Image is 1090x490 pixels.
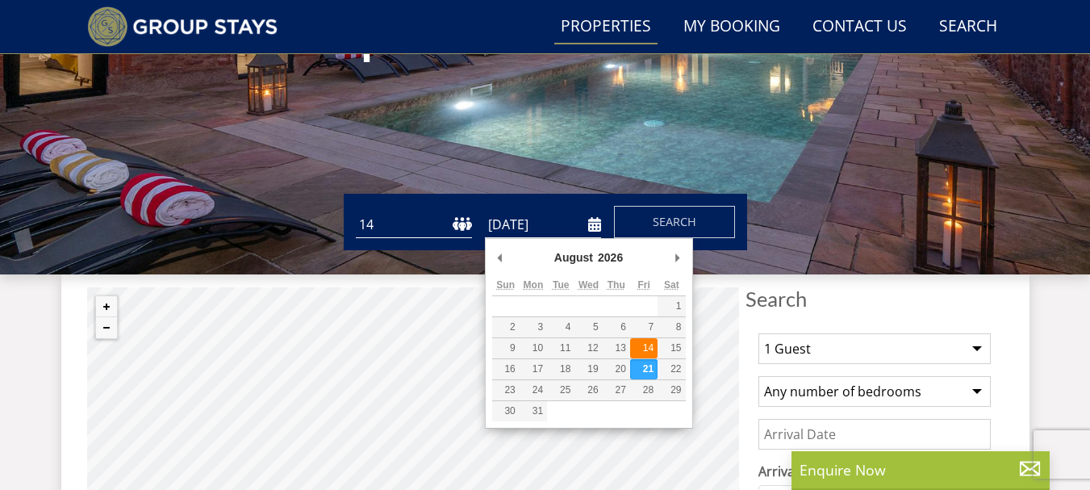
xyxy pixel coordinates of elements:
abbr: Wednesday [578,279,599,291]
button: 27 [603,380,630,400]
button: 28 [630,380,658,400]
button: Next Month [670,245,686,270]
button: 15 [658,338,685,358]
abbr: Sunday [496,279,515,291]
button: 23 [492,380,520,400]
button: 26 [574,380,602,400]
button: 31 [520,401,547,421]
abbr: Monday [524,279,544,291]
button: 29 [658,380,685,400]
abbr: Tuesday [553,279,569,291]
div: 2026 [595,245,625,270]
span: Search [653,214,696,229]
div: August [552,245,595,270]
abbr: Saturday [664,279,679,291]
a: My Booking [677,9,787,45]
a: Properties [554,9,658,45]
button: Previous Month [492,245,508,270]
img: Group Stays [87,6,278,47]
button: Search [614,206,735,238]
label: Arrival Day Of Week [758,462,991,481]
button: 30 [492,401,520,421]
abbr: Thursday [608,279,625,291]
button: 11 [547,338,574,358]
button: 25 [547,380,574,400]
abbr: Friday [637,279,649,291]
button: Zoom in [96,296,117,317]
input: Arrival Date [758,419,991,450]
button: 4 [547,317,574,337]
button: 2 [492,317,520,337]
button: 17 [520,359,547,379]
input: Arrival Date [485,211,601,238]
button: 19 [574,359,602,379]
button: 18 [547,359,574,379]
button: 13 [603,338,630,358]
button: 12 [574,338,602,358]
button: 9 [492,338,520,358]
button: 8 [658,317,685,337]
button: 5 [574,317,602,337]
button: 16 [492,359,520,379]
button: Zoom out [96,317,117,338]
p: Enquire Now [800,459,1042,480]
button: 6 [603,317,630,337]
button: 1 [658,296,685,316]
a: Search [933,9,1004,45]
button: 10 [520,338,547,358]
button: 21 [630,359,658,379]
button: 3 [520,317,547,337]
button: 22 [658,359,685,379]
button: 24 [520,380,547,400]
button: 7 [630,317,658,337]
button: 20 [603,359,630,379]
button: 14 [630,338,658,358]
a: Contact Us [806,9,913,45]
span: Search [745,287,1004,310]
